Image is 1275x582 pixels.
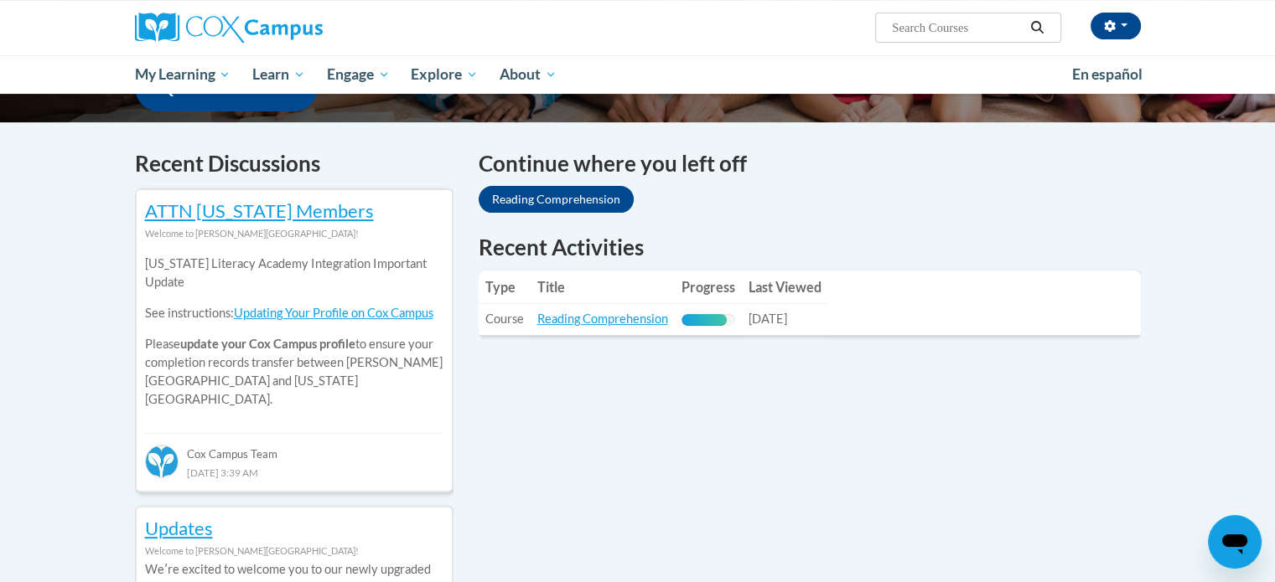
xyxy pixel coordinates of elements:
a: Reading Comprehension [537,312,668,326]
a: Updating Your Profile on Cox Campus [234,306,433,320]
a: My Learning [124,55,242,94]
a: Engage [316,55,401,94]
span: Engage [327,64,390,85]
a: Cox Campus [135,13,454,43]
p: [US_STATE] Literacy Academy Integration Important Update [145,255,443,291]
span: Learn [252,64,305,85]
th: Title [531,270,675,304]
span: En español [1072,65,1143,83]
h1: Recent Activities [479,232,1141,262]
th: Type [479,270,531,304]
b: update your Cox Campus profile [180,337,355,351]
div: Welcome to [PERSON_NAME][GEOGRAPHIC_DATA]! [145,542,443,560]
span: Course [485,312,524,326]
span: About [500,64,557,85]
div: Progress, % [682,314,727,326]
span: Explore [411,64,478,85]
button: Search [1024,18,1050,38]
div: Welcome to [PERSON_NAME][GEOGRAPHIC_DATA]! [145,224,443,243]
a: About [489,55,568,94]
th: Progress [675,270,742,304]
iframe: Button to launch messaging window [1208,515,1262,569]
p: See instructions: [145,304,443,322]
a: Explore [400,55,489,94]
a: ATTN [US_STATE] Members [145,199,374,222]
a: Updates [145,517,213,539]
h4: Recent Discussions [135,147,454,180]
h4: Continue where you left off [479,147,1141,180]
button: Account Settings [1091,13,1141,39]
a: Learn [241,55,316,94]
img: Cox Campus [135,13,323,43]
a: En español [1061,57,1153,92]
div: [DATE] 3:39 AM [145,463,443,482]
div: Cox Campus Team [145,433,443,463]
th: Last Viewed [742,270,828,304]
div: Main menu [110,55,1166,94]
span: My Learning [134,64,231,85]
span: [DATE] [749,312,787,326]
img: Cox Campus Team [145,445,179,478]
input: Search Courses [890,18,1024,38]
div: Please to ensure your completion records transfer between [PERSON_NAME][GEOGRAPHIC_DATA] and [US_... [145,243,443,421]
a: Reading Comprehension [479,186,634,213]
